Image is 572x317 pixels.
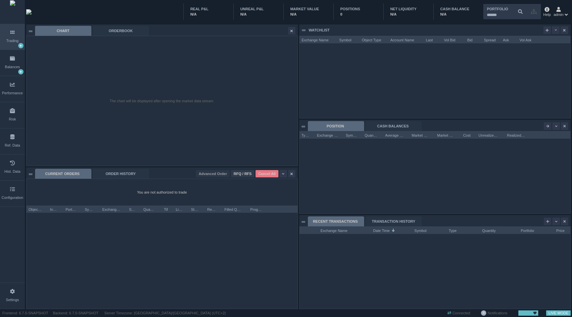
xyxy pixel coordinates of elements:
div: MARKET VALUE [290,6,327,12]
div: CASH BALANCE [440,6,477,12]
span: Unrealized P&L [479,131,499,138]
div: RECENT TRANSACTIONS [308,216,364,226]
div: Configuration [2,195,23,201]
span: Progress [250,205,262,212]
div: CURRENT ORDERS [35,169,91,179]
span: Side [129,205,135,212]
span: Price [542,227,565,233]
div: Risk [9,116,16,122]
span: Type [302,131,309,138]
span: Aggregation is off [190,12,197,16]
span: Quantity [143,205,155,212]
div: REAL P&L [190,6,227,12]
span: admin [553,12,563,18]
div: You are not authorized to trade [26,179,298,205]
div: Ref. Data [5,143,20,148]
span: Object Type [359,36,381,43]
span: PORTFOLIO [487,6,508,12]
span: Market Value [437,131,455,138]
span: Aggregation is off [240,12,247,16]
span: Symbol [85,205,94,212]
div: Trading [6,38,19,44]
span: Exchange Name [302,36,329,43]
span: Ask [500,36,509,43]
span: Date Time [356,227,390,233]
img: wyden_logotype_white.svg [26,9,31,15]
span: Portfolio [66,205,77,212]
div: WATCHLIST [309,27,330,33]
span: Market Price [412,131,429,138]
div: Notifications [478,310,511,317]
div: The chart will be displayed after opening the market data stream. [110,98,214,104]
span: Vol Ask [517,36,532,43]
span: Filled Quantity [224,205,242,212]
span: Type [435,227,457,233]
span: Aggregation is off [390,12,397,16]
span: Vol Bid [441,36,455,43]
span: Cancel All [258,171,276,177]
div: NET LIQUIDITY [390,6,427,12]
div: Performance [2,90,23,96]
div: ORDER HISTORY [93,169,149,179]
span: Exchange Name [102,205,121,212]
div: UNREAL P&L [240,6,277,12]
span: Average Price [385,131,404,138]
div: CHART [35,26,91,36]
span: Last [422,36,433,43]
span: Quantity [365,131,377,138]
span: Tif [163,205,168,212]
span: Bid [463,36,473,43]
span: Exchange Name [302,227,348,233]
div: ORDERBOOK [93,26,149,36]
div: 0 [340,12,377,17]
span: Connected [445,310,472,317]
span: Quantity [465,227,496,233]
span: RFQ / RFS [234,171,252,177]
span: Account Name [389,36,414,43]
span: Symbol [399,227,427,233]
span: Exchange Name [317,131,338,138]
div: Help [543,6,551,17]
div: TRANSACTION HISTORY [365,216,422,226]
span: Status [191,205,199,212]
span: Int Id [50,205,58,212]
div: POSITION [308,121,364,131]
span: Cost [463,131,471,138]
span: Portfolio [504,227,534,233]
span: 0 [483,311,485,315]
div: Settings [6,297,19,303]
div: Hist. Data [4,169,20,174]
span: Realized P&L [507,131,525,138]
span: Spread [481,36,496,43]
span: Aggregation is off [440,12,447,16]
span: Symbol [346,131,357,138]
img: wyden_logomark.svg [10,0,15,23]
span: Limit [176,205,183,212]
div: POSITIONS [340,6,377,12]
span: Symbol [337,36,352,43]
span: Object Type [28,205,42,212]
div: CASH BALANCES [365,121,422,131]
span: Reason [207,205,216,212]
span: Aggregation is off [290,12,297,16]
span: LIVE MODE [546,310,571,317]
div: Balances [5,64,20,70]
span: Advanced Order [199,171,227,177]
